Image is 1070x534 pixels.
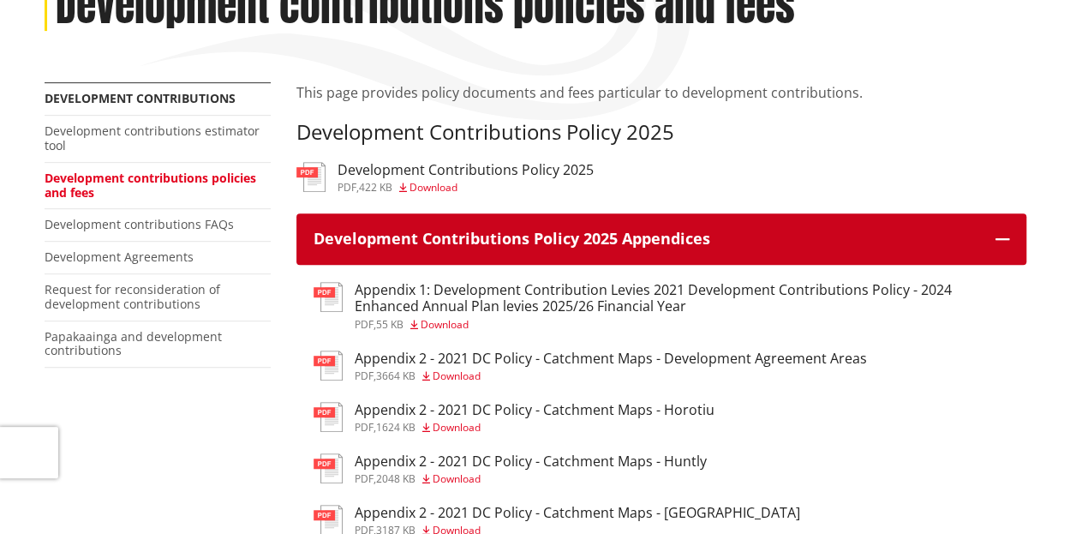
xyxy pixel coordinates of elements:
[296,162,326,192] img: document-pdf.svg
[376,471,415,486] span: 2048 KB
[355,320,1009,330] div: ,
[355,402,714,418] h3: Appendix 2 - 2021 DC Policy - Catchment Maps - Horotiu
[314,282,1009,329] a: Appendix 1: Development Contribution Levies 2021 Development Contributions Policy - 2024 Enhanced...
[359,180,392,195] span: 422 KB
[355,423,714,433] div: ,
[433,471,481,486] span: Download
[991,462,1053,524] iframe: Messenger Launcher
[355,282,1009,315] h3: Appendix 1: Development Contribution Levies 2021 Development Contributions Policy - 2024 Enhanced...
[314,282,343,312] img: document-pdf.svg
[314,231,978,248] h3: Development Contributions Policy 2025 Appendices
[355,351,867,367] h3: Appendix 2 - 2021 DC Policy - Catchment Maps - Development Agreement Areas
[421,317,469,332] span: Download
[355,317,374,332] span: pdf
[314,402,343,432] img: document-pdf.svg
[409,180,457,195] span: Download
[314,453,707,484] a: Appendix 2 - 2021 DC Policy - Catchment Maps - Huntly pdf,2048 KB Download
[296,82,1026,103] p: This page provides policy documents and fees particular to development contributions.
[355,471,374,486] span: pdf
[355,505,800,521] h3: Appendix 2 - 2021 DC Policy - Catchment Maps - [GEOGRAPHIC_DATA]
[355,369,374,383] span: pdf
[433,420,481,435] span: Download
[376,369,415,383] span: 3664 KB
[338,180,356,195] span: pdf
[314,402,714,433] a: Appendix 2 - 2021 DC Policy - Catchment Maps - Horotiu pdf,1624 KB Download
[296,162,594,193] a: Development Contributions Policy 2025 pdf,422 KB Download
[45,90,236,106] a: Development contributions
[355,420,374,435] span: pdf
[355,371,867,381] div: ,
[314,351,343,381] img: document-pdf.svg
[296,213,1026,265] button: Development Contributions Policy 2025 Appendices
[376,420,415,435] span: 1624 KB
[314,453,343,483] img: document-pdf.svg
[296,120,1026,145] h3: Development Contributions Policy 2025
[45,123,260,153] a: Development contributions estimator tool
[45,281,220,312] a: Request for reconsideration of development contributions
[45,216,234,232] a: Development contributions FAQs
[45,249,194,265] a: Development Agreements
[338,162,594,178] h3: Development Contributions Policy 2025
[338,183,594,193] div: ,
[376,317,403,332] span: 55 KB
[45,328,222,359] a: Papakaainga and development contributions
[355,474,707,484] div: ,
[314,351,867,381] a: Appendix 2 - 2021 DC Policy - Catchment Maps - Development Agreement Areas pdf,3664 KB Download
[355,453,707,470] h3: Appendix 2 - 2021 DC Policy - Catchment Maps - Huntly
[433,369,481,383] span: Download
[45,170,256,201] a: Development contributions policies and fees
